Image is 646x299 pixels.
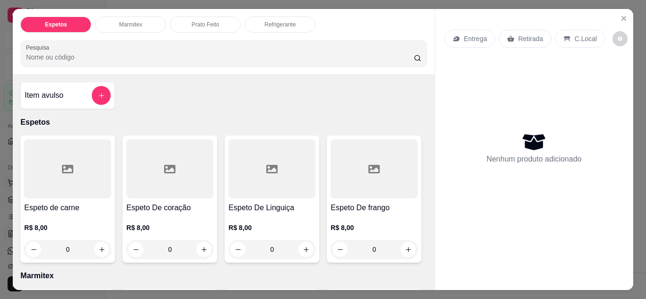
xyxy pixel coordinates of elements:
h4: Espeto de carne [24,202,111,214]
button: decrease-product-quantity [26,242,41,257]
p: Marmitex [119,21,142,28]
p: Entrega [464,34,487,43]
button: add-separate-item [92,86,111,105]
p: R$ 8,00 [24,223,111,232]
p: Prato Feito [192,21,219,28]
button: Close [616,11,631,26]
p: R$ 8,00 [126,223,213,232]
p: Marmitex [20,270,427,282]
p: Retirada [518,34,543,43]
p: R$ 8,00 [228,223,315,232]
p: C.Local [575,34,597,43]
button: decrease-product-quantity [332,242,348,257]
p: R$ 8,00 [331,223,418,232]
label: Pesquisa [26,43,52,51]
button: decrease-product-quantity [230,242,245,257]
p: Nenhum produto adicionado [487,154,582,165]
h4: Espeto De frango [331,202,418,214]
button: decrease-product-quantity [128,242,143,257]
p: Espetos [45,21,67,28]
button: increase-product-quantity [401,242,416,257]
button: decrease-product-quantity [612,31,628,46]
button: increase-product-quantity [298,242,314,257]
h4: Espeto De Linguiça [228,202,315,214]
h4: Espeto De coração [126,202,213,214]
p: Espetos [20,117,427,128]
input: Pesquisa [26,52,414,62]
button: increase-product-quantity [94,242,109,257]
button: increase-product-quantity [196,242,211,257]
p: Refrigerante [264,21,296,28]
h4: Item avulso [25,90,63,101]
